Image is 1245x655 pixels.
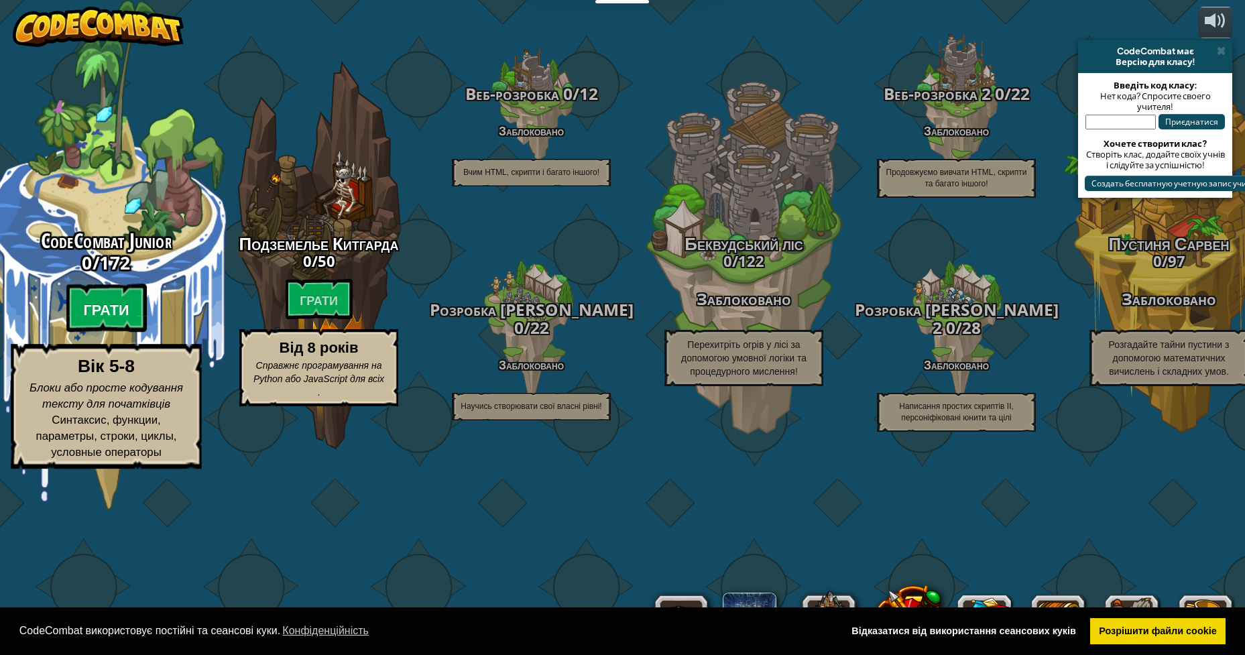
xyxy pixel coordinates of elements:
font: CodeCombat використовує постійні та сеансові куки. [19,625,280,636]
font: Конфіденційність [282,625,369,636]
font: Відказатися від використання сеансових куків [851,626,1076,636]
a: дізнатися більше про файли cookie [280,621,371,641]
a: заборонити файли cookie [843,618,1085,645]
font: Розрішити файли cookie [1099,626,1217,636]
a: дозволити файли cookie [1090,618,1226,645]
